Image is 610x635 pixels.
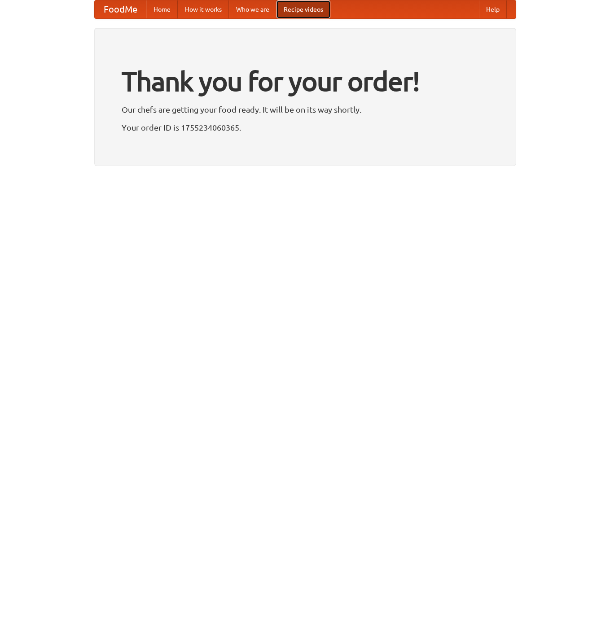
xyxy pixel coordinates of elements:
[122,121,489,134] p: Your order ID is 1755234060365.
[276,0,330,18] a: Recipe videos
[146,0,178,18] a: Home
[178,0,229,18] a: How it works
[229,0,276,18] a: Who we are
[95,0,146,18] a: FoodMe
[479,0,507,18] a: Help
[122,60,489,103] h1: Thank you for your order!
[122,103,489,116] p: Our chefs are getting your food ready. It will be on its way shortly.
